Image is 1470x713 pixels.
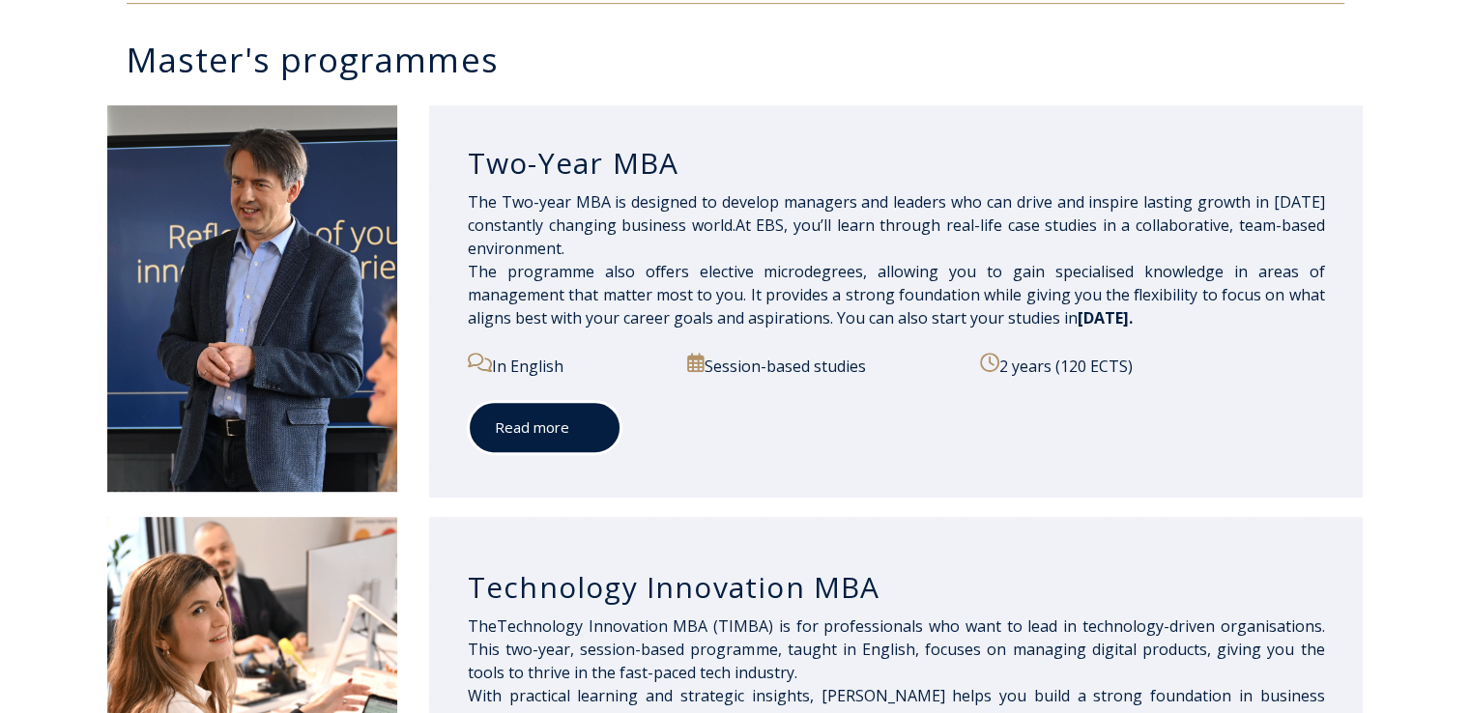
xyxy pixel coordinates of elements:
span: sionals who want to lead in technology-driven organisations. This two-year, session-based program... [468,615,1325,683]
span: You can also start your studies in [837,307,1133,328]
span: The [468,615,497,637]
span: Technology Innovation M [497,615,872,637]
p: In English [468,353,666,378]
h3: Technology Innovation MBA [468,569,1325,606]
a: Read more [468,401,621,454]
p: 2 years (120 ECTS) [980,353,1324,378]
p: Session-based studies [687,353,958,378]
span: BA (TIMBA) is for profes [687,615,872,637]
img: DSC_2098 [107,105,397,492]
h3: Master's programmes [127,43,1364,76]
h3: Two-Year MBA [468,145,1325,182]
span: The Two-year MBA is designed to develop managers and leaders who can drive and inspire lasting gr... [468,191,1325,328]
span: [DATE]. [1078,307,1133,328]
